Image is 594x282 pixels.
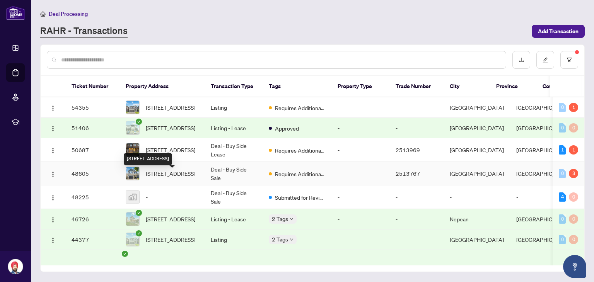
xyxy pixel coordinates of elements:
[569,214,578,224] div: 0
[47,122,59,134] button: Logo
[205,97,263,118] td: Listing
[389,76,444,97] th: Trade Number
[126,167,139,180] img: thumbnail-img
[290,238,294,241] span: down
[136,119,142,125] span: check-circle
[512,51,530,69] button: download
[146,146,195,154] span: [STREET_ADDRESS]
[559,192,566,202] div: 4
[559,103,566,112] div: 0
[510,229,577,250] td: [GEOGRAPHIC_DATA]
[275,104,325,112] span: Requires Additional Docs
[263,76,331,97] th: Tags
[275,170,325,178] span: Requires Additional Docs
[559,145,566,155] div: 1
[331,138,389,162] td: -
[444,162,510,185] td: [GEOGRAPHIC_DATA]
[290,217,294,221] span: down
[510,97,577,118] td: [GEOGRAPHIC_DATA]
[65,185,119,209] td: 48225
[536,51,554,69] button: edit
[65,229,119,250] td: 44377
[569,145,578,155] div: 1
[569,192,578,202] div: 0
[205,118,263,138] td: Listing - Lease
[559,169,566,178] div: 0
[510,162,577,185] td: [GEOGRAPHIC_DATA]
[331,185,389,209] td: -
[146,235,195,244] span: [STREET_ADDRESS]
[205,138,263,162] td: Deal - Buy Side Lease
[510,138,577,162] td: [GEOGRAPHIC_DATA]
[543,57,548,63] span: edit
[65,162,119,185] td: 48605
[532,25,585,38] button: Add Transaction
[126,143,139,156] img: thumbnail-img
[559,235,566,244] div: 0
[569,235,578,244] div: 0
[444,229,510,250] td: [GEOGRAPHIC_DATA]
[124,153,172,165] div: [STREET_ADDRESS]
[569,169,578,178] div: 3
[47,144,59,156] button: Logo
[136,230,142,236] span: check-circle
[65,118,119,138] td: 51406
[569,103,578,112] div: 1
[444,138,510,162] td: [GEOGRAPHIC_DATA]
[205,76,263,97] th: Transaction Type
[50,171,56,177] img: Logo
[331,118,389,138] td: -
[40,11,46,17] span: home
[389,138,444,162] td: 2513969
[331,162,389,185] td: -
[50,126,56,132] img: Logo
[331,76,389,97] th: Property Type
[40,24,128,38] a: RAHR - Transactions
[47,233,59,246] button: Logo
[47,191,59,203] button: Logo
[47,101,59,114] button: Logo
[389,185,444,209] td: -
[444,185,510,209] td: -
[205,162,263,185] td: Deal - Buy Side Sale
[50,217,56,223] img: Logo
[536,76,583,97] th: Country
[126,233,139,246] img: thumbnail-img
[490,76,536,97] th: Province
[205,209,263,229] td: Listing - Lease
[569,123,578,133] div: 0
[510,118,577,138] td: [GEOGRAPHIC_DATA]
[331,97,389,118] td: -
[272,214,288,223] span: 2 Tags
[126,121,139,134] img: thumbnail-img
[65,76,119,97] th: Ticket Number
[389,229,444,250] td: -
[50,195,56,201] img: Logo
[49,10,88,17] span: Deal Processing
[331,229,389,250] td: -
[444,76,490,97] th: City
[389,118,444,138] td: -
[444,209,510,229] td: Nepean
[331,209,389,229] td: -
[275,124,299,133] span: Approved
[205,185,263,209] td: Deal - Buy Side Sale
[146,103,195,112] span: [STREET_ADDRESS]
[275,146,325,155] span: Requires Additional Docs
[146,215,195,223] span: [STREET_ADDRESS]
[444,97,510,118] td: [GEOGRAPHIC_DATA]
[272,235,288,244] span: 2 Tags
[8,259,23,274] img: Profile Icon
[47,213,59,225] button: Logo
[126,190,139,204] img: thumbnail-img
[563,255,586,278] button: Open asap
[65,138,119,162] td: 50687
[389,97,444,118] td: -
[510,209,577,229] td: [GEOGRAPHIC_DATA]
[50,237,56,243] img: Logo
[275,193,325,202] span: Submitted for Review
[122,251,128,257] span: check-circle
[444,118,510,138] td: [GEOGRAPHIC_DATA]
[126,212,139,226] img: thumbnail-img
[6,6,25,20] img: logo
